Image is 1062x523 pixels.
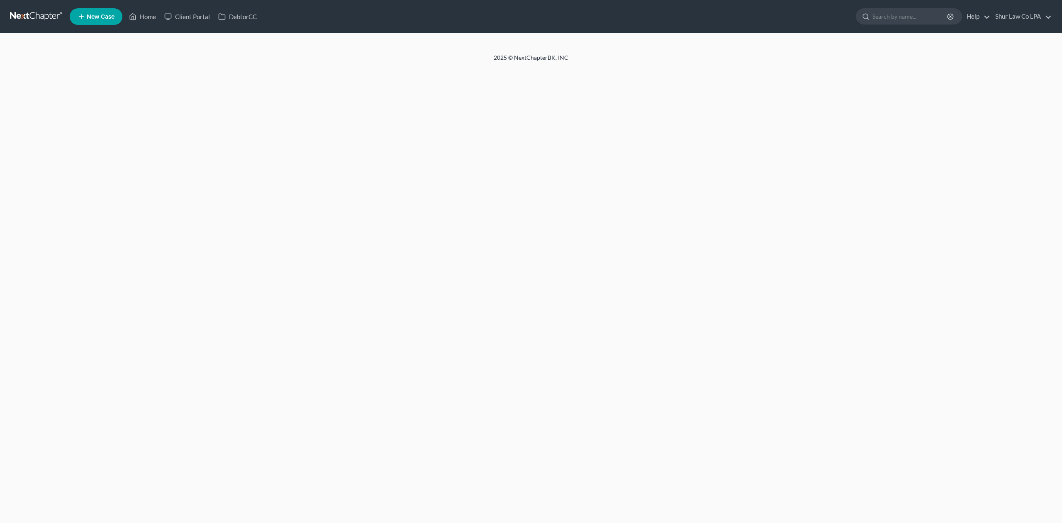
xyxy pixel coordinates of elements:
[991,9,1052,24] a: Shur Law Co LPA
[295,54,767,68] div: 2025 © NextChapterBK, INC
[87,14,114,20] span: New Case
[962,9,990,24] a: Help
[872,9,948,24] input: Search by name...
[160,9,214,24] a: Client Portal
[214,9,261,24] a: DebtorCC
[125,9,160,24] a: Home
